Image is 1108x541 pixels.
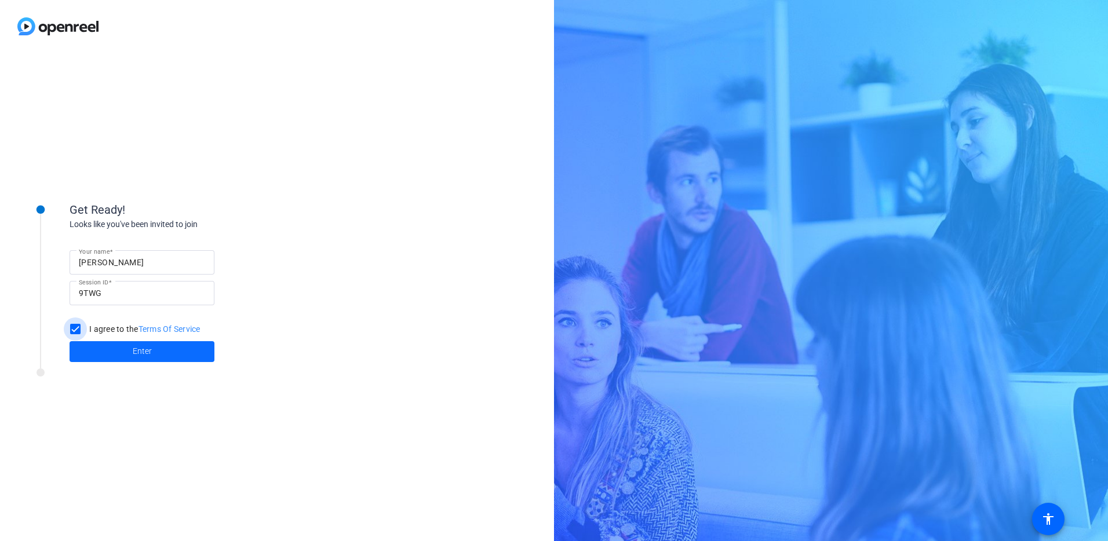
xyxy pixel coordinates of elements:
[133,345,152,357] span: Enter
[70,218,301,231] div: Looks like you've been invited to join
[1041,512,1055,526] mat-icon: accessibility
[138,324,201,334] a: Terms Of Service
[79,279,108,286] mat-label: Session ID
[70,341,214,362] button: Enter
[79,248,110,255] mat-label: Your name
[70,201,301,218] div: Get Ready!
[87,323,201,335] label: I agree to the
